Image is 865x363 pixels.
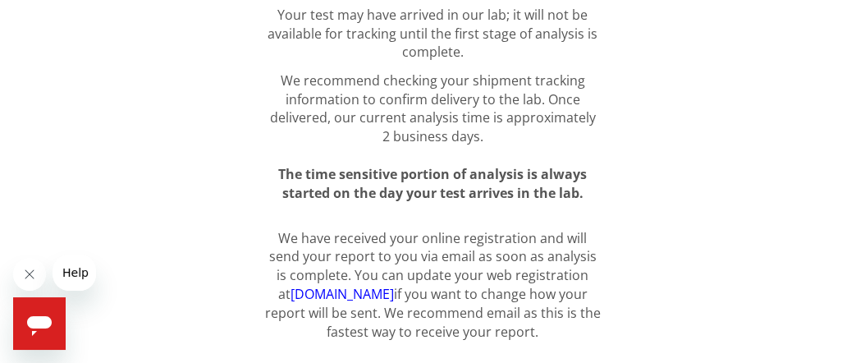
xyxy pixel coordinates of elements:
[264,6,601,62] p: Your test may have arrived in our lab; it will not be available for tracking until the first stag...
[269,90,595,146] span: Once delivered, our current analysis time is approximately 2 business days.
[290,285,393,303] a: [DOMAIN_NAME]
[53,255,96,291] iframe: Message from company
[264,229,601,342] p: We have received your online registration and will send your report to you via email as soon as a...
[278,165,587,202] span: The time sensitive portion of analysis is always started on the day your test arrives in the lab.
[13,258,46,291] iframe: Close message
[280,71,584,108] span: We recommend checking your shipment tracking information to confirm delivery to the lab.
[13,297,66,350] iframe: Button to launch messaging window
